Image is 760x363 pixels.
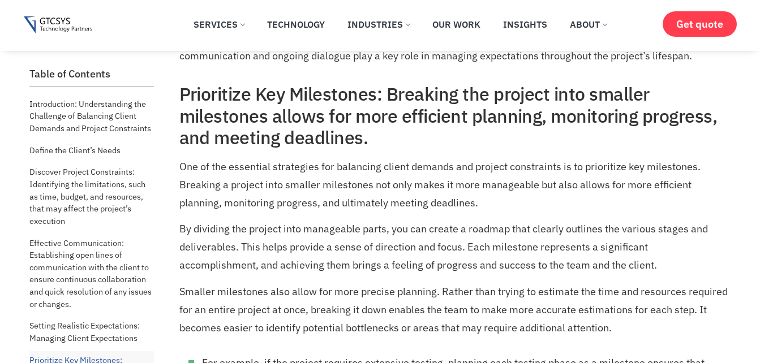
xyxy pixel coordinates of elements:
[179,283,728,337] p: Smaller milestones also allow for more precise planning. Rather than trying to estimate the time ...
[495,12,556,37] a: Insights
[339,12,418,37] a: Industries
[663,11,737,37] a: Get quote
[29,95,154,137] a: Introduction: Understanding the Challenge of Balancing Client Demands and Project Constraints
[29,317,154,347] a: Setting Realistic Expectations: Managing Client Expectations
[179,158,728,212] p: One of the essential strategies for balancing client demands and project constraints is to priori...
[29,163,154,230] a: Discover Project Constraints: Identifying the limitations, such as time, budget, and resources, t...
[561,12,615,37] a: About
[676,18,723,30] span: Get quote
[259,12,333,37] a: Technology
[185,12,253,37] a: Services
[29,141,121,159] a: Define the Client’s Needs
[29,68,154,80] h2: Table of Contents
[29,234,154,313] a: Effective Communication: Establishing open lines of communication with the client to ensure conti...
[179,83,728,148] h2: Prioritize Key Milestones: Breaking the project into smaller milestones allows for more efficient...
[424,12,489,37] a: Our Work
[24,16,92,34] img: Gtcsys logo
[179,220,728,274] p: By dividing the project into manageable parts, you can create a roadmap that clearly outlines the...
